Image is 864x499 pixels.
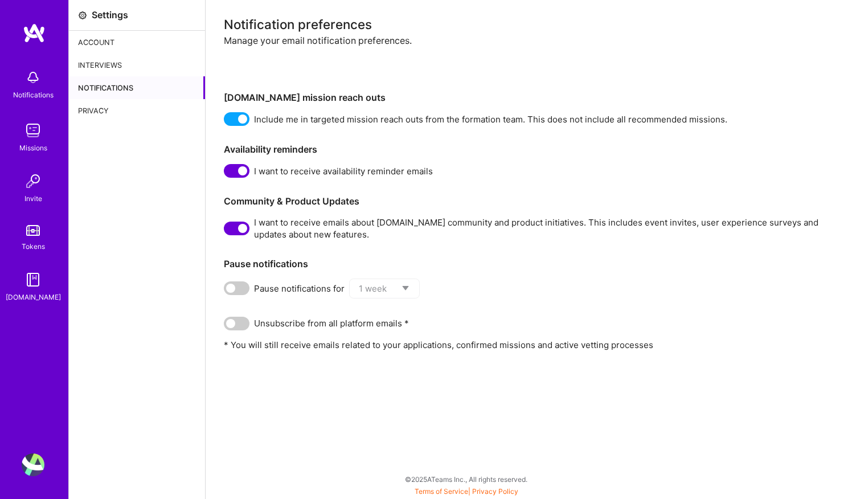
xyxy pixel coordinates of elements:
div: Notifications [69,76,205,99]
a: Terms of Service [415,487,468,496]
h3: Community & Product Updates [224,196,846,207]
img: Invite [22,170,44,193]
div: [DOMAIN_NAME] [6,291,61,303]
div: Privacy [69,99,205,122]
div: Invite [24,193,42,204]
div: Account [69,31,205,54]
img: teamwork [22,119,44,142]
h3: Pause notifications [224,259,846,269]
div: Manage your email notification preferences. [224,35,846,83]
i: icon Settings [78,11,87,20]
a: Privacy Policy [472,487,518,496]
div: Missions [19,142,47,154]
div: Interviews [69,54,205,76]
div: Tokens [22,240,45,252]
div: Notifications [13,89,54,101]
h3: [DOMAIN_NAME] mission reach outs [224,92,846,103]
img: guide book [22,268,44,291]
div: Settings [92,9,128,21]
span: I want to receive availability reminder emails [254,165,433,177]
span: | [415,487,518,496]
img: tokens [26,225,40,236]
img: logo [23,23,46,43]
div: Notification preferences [224,18,846,30]
span: I want to receive emails about [DOMAIN_NAME] community and product initiatives. This includes eve... [254,216,846,240]
span: Unsubscribe from all platform emails * [254,317,409,329]
img: User Avatar [22,453,44,476]
span: Pause notifications for [254,283,345,295]
div: © 2025 ATeams Inc., All rights reserved. [68,465,864,493]
img: bell [22,66,44,89]
span: Include me in targeted mission reach outs from the formation team. This does not include all reco... [254,113,727,125]
p: * You will still receive emails related to your applications, confirmed missions and active vetti... [224,339,846,351]
h3: Availability reminders [224,144,846,155]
